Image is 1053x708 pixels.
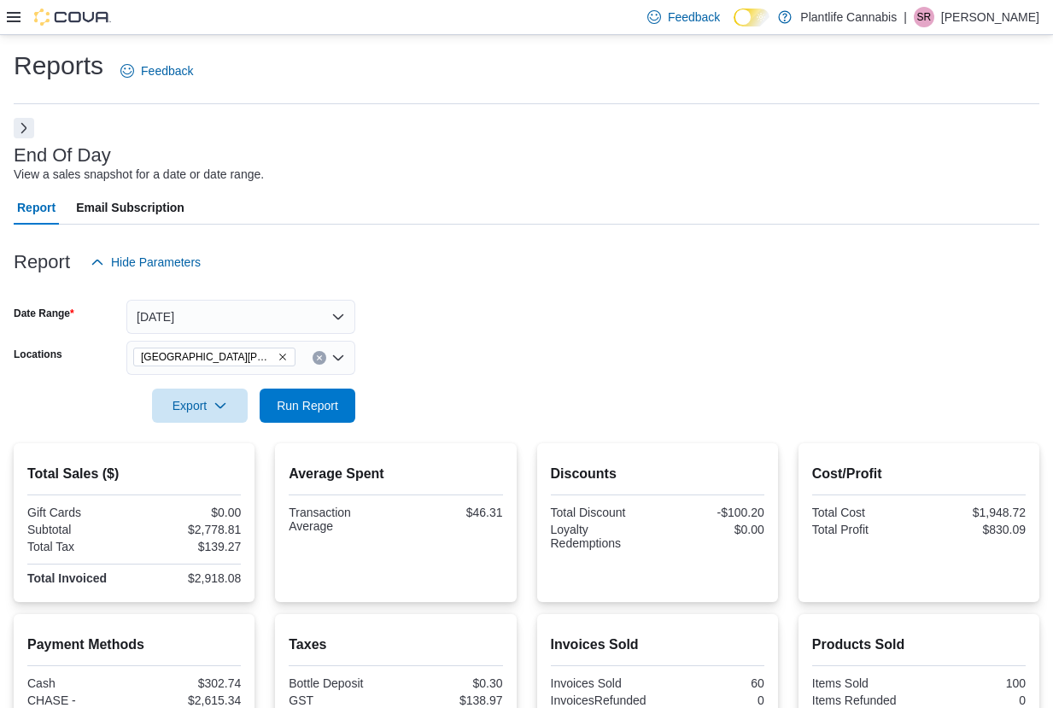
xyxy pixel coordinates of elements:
[399,506,502,519] div: $46.31
[313,351,326,365] button: Clear input
[260,389,355,423] button: Run Report
[800,7,897,27] p: Plantlife Cannabis
[399,676,502,690] div: $0.30
[137,506,241,519] div: $0.00
[812,676,916,690] div: Items Sold
[922,676,1026,690] div: 100
[812,523,916,536] div: Total Profit
[111,254,201,271] span: Hide Parameters
[668,9,720,26] span: Feedback
[27,523,131,536] div: Subtotal
[278,352,288,362] button: Remove Fort McMurray - Eagle Ridge from selection in this group
[551,523,654,550] div: Loyalty Redemptions
[141,62,193,79] span: Feedback
[551,506,654,519] div: Total Discount
[14,348,62,361] label: Locations
[137,676,241,690] div: $302.74
[922,506,1026,519] div: $1,948.72
[277,397,338,414] span: Run Report
[734,9,769,26] input: Dark Mode
[17,190,56,225] span: Report
[27,635,241,655] h2: Payment Methods
[661,676,764,690] div: 60
[917,7,932,27] span: SR
[289,635,502,655] h2: Taxes
[27,506,131,519] div: Gift Cards
[141,348,274,366] span: [GEOGRAPHIC_DATA][PERSON_NAME] - [GEOGRAPHIC_DATA]
[812,635,1026,655] h2: Products Sold
[922,523,1026,536] div: $830.09
[162,389,237,423] span: Export
[126,300,355,334] button: [DATE]
[661,523,764,536] div: $0.00
[904,7,907,27] p: |
[137,693,241,707] div: $2,615.34
[137,540,241,553] div: $139.27
[137,571,241,585] div: $2,918.08
[114,54,200,88] a: Feedback
[14,166,264,184] div: View a sales snapshot for a date or date range.
[14,307,74,320] label: Date Range
[331,351,345,365] button: Open list of options
[76,190,184,225] span: Email Subscription
[289,676,392,690] div: Bottle Deposit
[922,693,1026,707] div: 0
[551,676,654,690] div: Invoices Sold
[152,389,248,423] button: Export
[133,348,295,366] span: Fort McMurray - Eagle Ridge
[14,145,111,166] h3: End Of Day
[661,506,764,519] div: -$100.20
[14,252,70,272] h3: Report
[914,7,934,27] div: Skyler Rowsell
[289,693,392,707] div: GST
[27,676,131,690] div: Cash
[661,693,764,707] div: 0
[14,49,103,83] h1: Reports
[941,7,1039,27] p: [PERSON_NAME]
[399,693,502,707] div: $138.97
[289,464,502,484] h2: Average Spent
[551,464,764,484] h2: Discounts
[289,506,392,533] div: Transaction Average
[812,693,916,707] div: Items Refunded
[14,118,34,138] button: Next
[551,693,654,707] div: InvoicesRefunded
[84,245,208,279] button: Hide Parameters
[812,464,1026,484] h2: Cost/Profit
[34,9,111,26] img: Cova
[137,523,241,536] div: $2,778.81
[551,635,764,655] h2: Invoices Sold
[27,540,131,553] div: Total Tax
[27,571,107,585] strong: Total Invoiced
[27,464,241,484] h2: Total Sales ($)
[812,506,916,519] div: Total Cost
